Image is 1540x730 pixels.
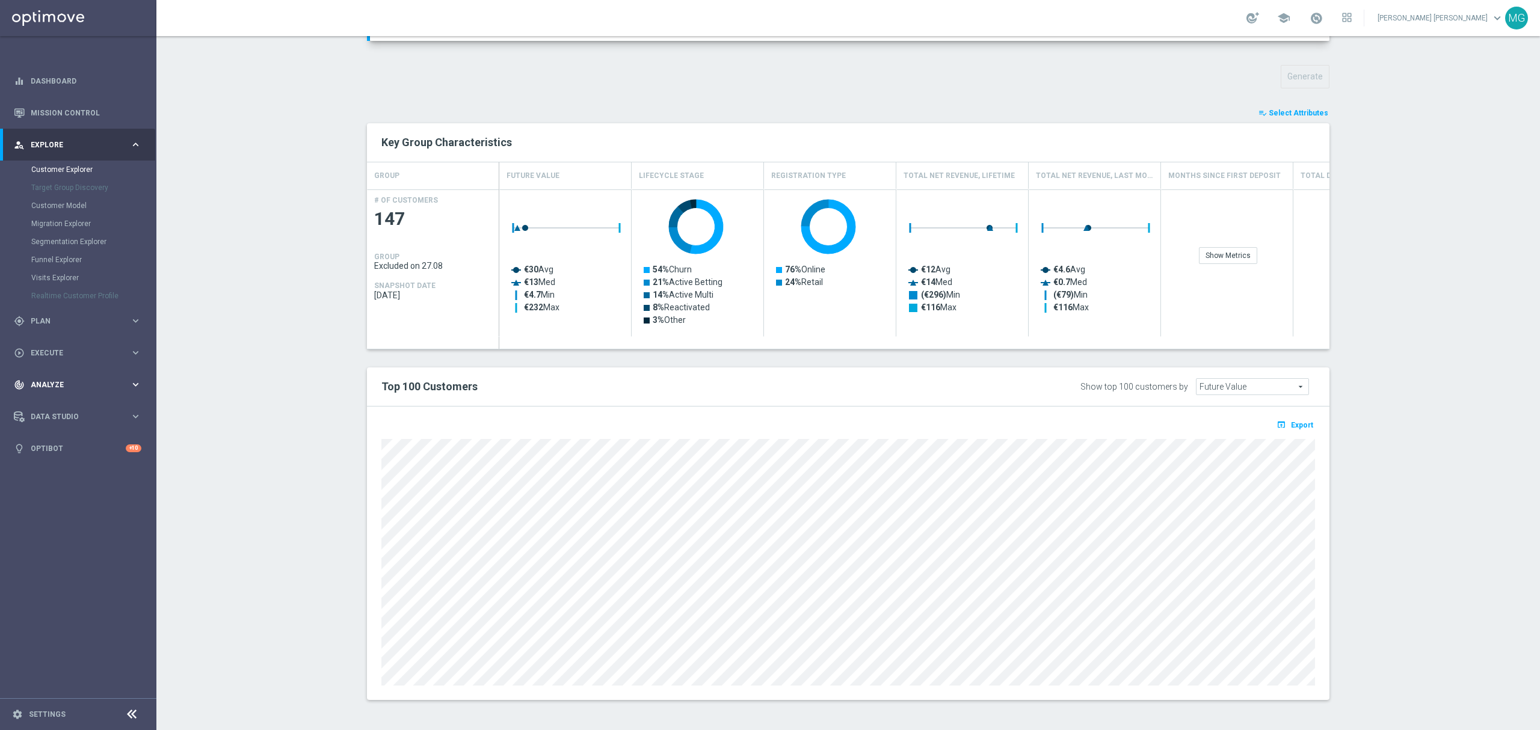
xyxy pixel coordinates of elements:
div: Mission Control [14,97,141,129]
div: Mission Control [13,108,142,118]
button: track_changes Analyze keyboard_arrow_right [13,380,142,390]
tspan: 24% [785,277,801,287]
tspan: €116 [1053,302,1073,312]
button: play_circle_outline Execute keyboard_arrow_right [13,348,142,358]
text: Avg [1053,265,1085,274]
text: Max [1053,302,1089,312]
h4: SNAPSHOT DATE [374,281,436,290]
a: Customer Explorer [31,165,125,174]
h4: Future Value [507,165,559,186]
text: Retail [785,277,823,287]
text: Med [524,277,555,287]
tspan: €0.7 [1053,277,1070,287]
div: Realtime Customer Profile [31,287,155,305]
h4: Months Since First Deposit [1168,165,1281,186]
tspan: 21% [653,277,669,287]
i: keyboard_arrow_right [130,139,141,150]
tspan: €232 [524,302,543,312]
div: +10 [126,444,141,452]
i: playlist_add_check [1258,109,1267,117]
i: open_in_browser [1277,420,1289,429]
i: keyboard_arrow_right [130,379,141,390]
span: Analyze [31,381,130,388]
span: Explore [31,141,130,149]
i: play_circle_outline [14,348,25,358]
tspan: €12 [921,265,935,274]
h4: # OF CUSTOMERS [374,196,438,204]
div: Show Metrics [1199,247,1257,264]
div: Plan [14,316,130,327]
button: Data Studio keyboard_arrow_right [13,412,142,422]
i: gps_fixed [14,316,25,327]
h4: Total Net Revenue, Last Month [1036,165,1153,186]
tspan: €14 [921,277,936,287]
button: person_search Explore keyboard_arrow_right [13,140,142,150]
i: settings [12,709,23,720]
tspan: €4.6 [1053,265,1070,274]
text: Reactivated [653,302,710,312]
tspan: €13 [524,277,538,287]
text: Min [921,290,960,300]
text: Churn [653,265,692,274]
span: Export [1291,421,1313,429]
i: keyboard_arrow_right [130,315,141,327]
span: Data Studio [31,413,130,420]
div: Show top 100 customers by [1080,382,1188,392]
tspan: 76% [785,265,801,274]
div: Dashboard [14,65,141,97]
div: Segmentation Explorer [31,233,155,251]
div: Optibot [14,432,141,464]
i: equalizer [14,76,25,87]
div: Migration Explorer [31,215,155,233]
text: Med [921,277,952,287]
tspan: 54% [653,265,669,274]
i: track_changes [14,379,25,390]
a: Settings [29,711,66,718]
div: MG [1505,7,1528,29]
i: lightbulb [14,443,25,454]
tspan: 3% [653,315,664,325]
text: Med [1053,277,1087,287]
text: Other [653,315,686,325]
span: keyboard_arrow_down [1491,11,1504,25]
text: Active Betting [653,277,722,287]
button: gps_fixed Plan keyboard_arrow_right [13,316,142,326]
span: school [1277,11,1290,25]
text: Max [921,302,956,312]
i: keyboard_arrow_right [130,347,141,358]
tspan: €4.7 [524,290,541,299]
a: Mission Control [31,97,141,129]
div: Target Group Discovery [31,179,155,197]
tspan: €116 [921,302,940,312]
span: 2025-08-26 [374,290,492,300]
div: Funnel Explorer [31,251,155,269]
text: Min [524,290,555,299]
span: Select Attributes [1269,109,1328,117]
i: person_search [14,140,25,150]
i: keyboard_arrow_right [130,411,141,422]
span: Excluded on 27.08 [374,261,492,271]
a: Visits Explorer [31,273,125,283]
div: equalizer Dashboard [13,76,142,86]
h4: Lifecycle Stage [639,165,704,186]
a: Customer Model [31,201,125,210]
text: Min [1053,290,1088,300]
text: Active Multi [653,290,713,299]
button: lightbulb Optibot +10 [13,444,142,453]
h4: Registration Type [771,165,846,186]
a: Segmentation Explorer [31,237,125,247]
div: Analyze [14,379,130,390]
a: Dashboard [31,65,141,97]
h4: GROUP [374,165,399,186]
button: Generate [1281,65,1329,88]
text: Max [524,302,559,312]
span: Plan [31,317,130,325]
h4: Total Deposit Amount, Lifetime [1301,165,1418,186]
h2: Key Group Characteristics [381,135,1315,150]
div: Customer Explorer [31,161,155,179]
